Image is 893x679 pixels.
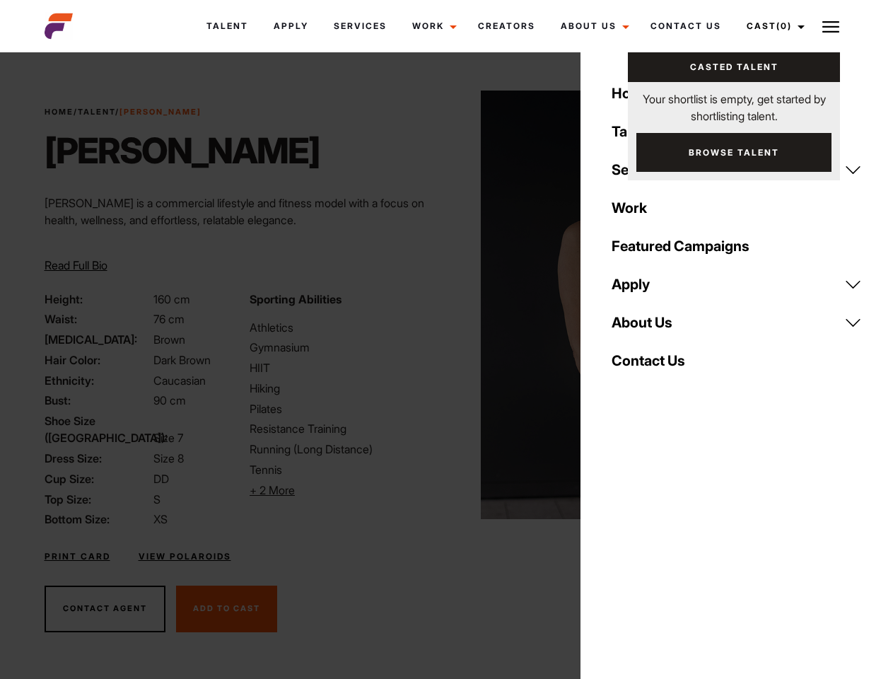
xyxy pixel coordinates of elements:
[45,195,438,228] p: [PERSON_NAME] is a commercial lifestyle and fitness model with a focus on health, wellness, and e...
[45,331,151,348] span: [MEDICAL_DATA]:
[603,342,870,380] a: Contact Us
[45,258,107,272] span: Read Full Bio
[603,227,870,265] a: Featured Campaigns
[465,7,548,45] a: Creators
[153,512,168,526] span: XS
[250,400,438,417] li: Pilates
[153,451,184,465] span: Size 8
[250,420,438,437] li: Resistance Training
[45,257,107,274] button: Read Full Bio
[636,133,831,172] a: Browse Talent
[603,189,870,227] a: Work
[45,311,151,327] span: Waist:
[603,74,870,112] a: Home
[250,441,438,458] li: Running (Long Distance)
[45,470,151,487] span: Cup Size:
[194,7,261,45] a: Talent
[603,112,870,151] a: Talent
[250,292,342,306] strong: Sporting Abilities
[45,372,151,389] span: Ethnicity:
[628,52,840,82] a: Casted Talent
[250,380,438,397] li: Hiking
[153,312,185,326] span: 76 cm
[261,7,321,45] a: Apply
[45,240,438,291] p: Through her modeling and wellness brand, HEAL, she inspires others on their wellness journeys—cha...
[250,339,438,356] li: Gymnasium
[822,18,839,35] img: Burger icon
[628,82,840,124] p: Your shortlist is empty, get started by shortlisting talent.
[45,352,151,368] span: Hair Color:
[45,511,151,528] span: Bottom Size:
[193,603,260,613] span: Add To Cast
[321,7,399,45] a: Services
[250,483,295,497] span: + 2 More
[603,265,870,303] a: Apply
[153,431,183,445] span: Size 7
[176,586,277,632] button: Add To Cast
[399,7,465,45] a: Work
[119,107,202,117] strong: [PERSON_NAME]
[548,7,638,45] a: About Us
[603,303,870,342] a: About Us
[45,106,202,118] span: / /
[45,12,73,40] img: cropped-aefm-brand-fav-22-square.png
[139,550,231,563] a: View Polaroids
[45,491,151,508] span: Top Size:
[45,291,151,308] span: Height:
[638,7,734,45] a: Contact Us
[153,373,206,388] span: Caucasian
[153,492,160,506] span: S
[250,461,438,478] li: Tennis
[78,107,115,117] a: Talent
[250,319,438,336] li: Athletics
[153,332,185,347] span: Brown
[45,586,165,632] button: Contact Agent
[45,412,151,446] span: Shoe Size ([GEOGRAPHIC_DATA]):
[153,292,190,306] span: 160 cm
[45,107,74,117] a: Home
[45,129,320,172] h1: [PERSON_NAME]
[45,392,151,409] span: Bust:
[250,359,438,376] li: HIIT
[45,450,151,467] span: Dress Size:
[153,353,211,367] span: Dark Brown
[603,151,870,189] a: Services
[776,21,792,31] span: (0)
[45,550,110,563] a: Print Card
[153,472,169,486] span: DD
[734,7,813,45] a: Cast(0)
[153,393,186,407] span: 90 cm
